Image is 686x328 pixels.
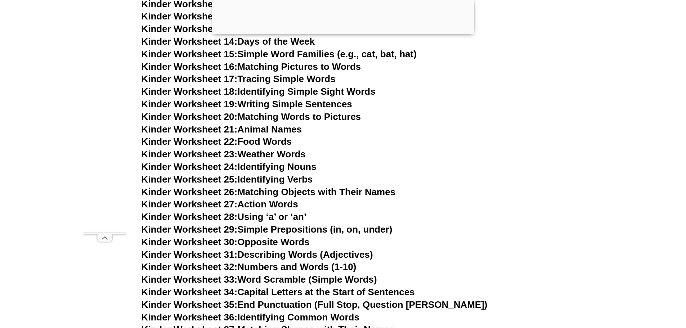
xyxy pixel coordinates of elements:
[142,149,306,159] a: Kinder Worksheet 23:Weather Words
[142,249,373,260] a: Kinder Worksheet 31:Describing Words (Adjectives)
[142,86,238,97] span: Kinder Worksheet 18:
[142,249,238,260] span: Kinder Worksheet 31:
[142,299,488,310] a: Kinder Worksheet 35:End Punctuation (Full Stop, Question [PERSON_NAME])
[142,224,238,235] span: Kinder Worksheet 29:
[142,23,238,34] span: Kinder Worksheet 13:
[142,174,238,185] span: Kinder Worksheet 25:
[142,211,307,222] a: Kinder Worksheet 28:Using ‘a’ or ‘an’
[142,237,310,247] a: Kinder Worksheet 30:Opposite Words
[83,17,126,233] iframe: Advertisement
[142,124,238,135] span: Kinder Worksheet 21:
[142,199,298,210] a: Kinder Worksheet 27:Action Words
[142,136,292,147] a: Kinder Worksheet 22:Food Words
[142,187,396,197] a: Kinder Worksheet 26:Matching Objects with Their Names
[142,111,238,122] span: Kinder Worksheet 20:
[566,247,686,328] iframe: Chat Widget
[142,261,357,272] a: Kinder Worksheet 32:Numbers and Words (1-10)
[142,174,313,185] a: Kinder Worksheet 25:Identifying Verbs
[142,36,238,47] span: Kinder Worksheet 14:
[142,11,238,22] span: Kinder Worksheet 12:
[142,36,315,47] a: Kinder Worksheet 14:Days of the Week
[142,61,361,72] a: Kinder Worksheet 16:Matching Pictures to Words
[142,274,377,285] a: Kinder Worksheet 33:Word Scramble (Simple Words)
[142,261,238,272] span: Kinder Worksheet 32:
[142,312,359,323] a: Kinder Worksheet 36:Identifying Common Words
[142,211,238,222] span: Kinder Worksheet 28:
[142,161,238,172] span: Kinder Worksheet 24:
[142,287,415,297] a: Kinder Worksheet 34:Capital Letters at the Start of Sentences
[142,237,238,247] span: Kinder Worksheet 30:
[142,136,238,147] span: Kinder Worksheet 22:
[142,11,329,22] a: Kinder Worksheet 12:First Letter of Words
[142,299,238,310] span: Kinder Worksheet 35:
[142,61,238,72] span: Kinder Worksheet 16:
[142,99,352,109] a: Kinder Worksheet 19:Writing Simple Sentences
[142,287,238,297] span: Kinder Worksheet 34:
[142,86,376,97] a: Kinder Worksheet 18:Identifying Simple Sight Words
[142,99,238,109] span: Kinder Worksheet 19:
[142,49,238,59] span: Kinder Worksheet 15:
[142,274,238,285] span: Kinder Worksheet 33:
[142,124,302,135] a: Kinder Worksheet 21:Animal Names
[142,312,238,323] span: Kinder Worksheet 36:
[142,187,238,197] span: Kinder Worksheet 26:
[142,73,238,84] span: Kinder Worksheet 17:
[142,23,299,34] a: Kinder Worksheet 13:Colour Words
[142,161,317,172] a: Kinder Worksheet 24:Identifying Nouns
[142,224,393,235] a: Kinder Worksheet 29:Simple Prepositions (in, on, under)
[142,199,238,210] span: Kinder Worksheet 27:
[142,149,238,159] span: Kinder Worksheet 23:
[142,111,361,122] a: Kinder Worksheet 20:Matching Words to Pictures
[142,73,336,84] a: Kinder Worksheet 17:Tracing Simple Words
[142,49,417,59] a: Kinder Worksheet 15:Simple Word Families (e.g., cat, bat, hat)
